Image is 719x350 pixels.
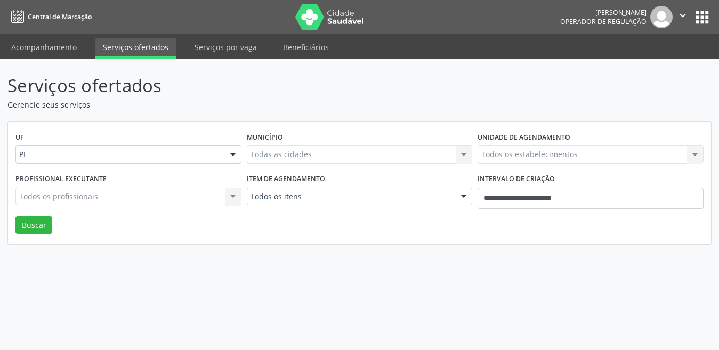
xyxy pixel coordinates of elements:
[650,6,673,28] img: img
[15,216,52,234] button: Buscar
[677,10,689,21] i: 
[19,149,220,160] span: PE
[28,12,92,21] span: Central de Marcação
[7,72,500,99] p: Serviços ofertados
[247,171,325,188] label: Item de agendamento
[7,8,92,26] a: Central de Marcação
[478,171,555,188] label: Intervalo de criação
[15,171,107,188] label: Profissional executante
[95,38,176,59] a: Serviços ofertados
[7,99,500,110] p: Gerencie seus serviços
[4,38,84,56] a: Acompanhamento
[673,6,693,28] button: 
[187,38,264,56] a: Serviços por vaga
[247,129,283,146] label: Município
[478,129,570,146] label: Unidade de agendamento
[560,8,647,17] div: [PERSON_NAME]
[560,17,647,26] span: Operador de regulação
[251,191,451,202] span: Todos os itens
[15,129,24,146] label: UF
[276,38,336,56] a: Beneficiários
[693,8,712,27] button: apps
